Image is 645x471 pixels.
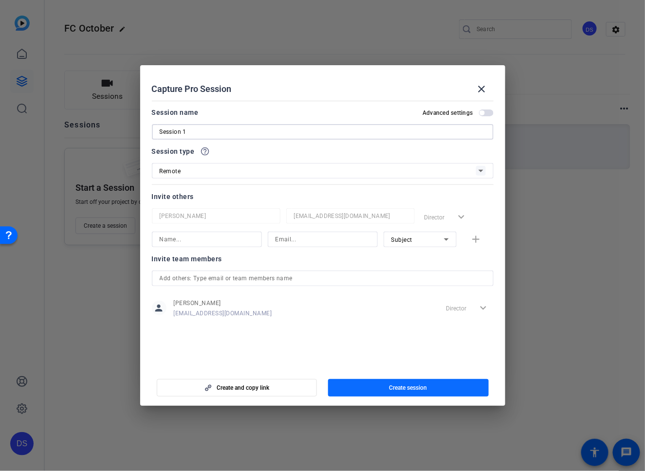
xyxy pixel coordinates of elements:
[276,234,370,245] input: Email...
[160,210,273,222] input: Name...
[476,83,488,95] mat-icon: close
[152,145,195,157] span: Session type
[294,210,407,222] input: Email...
[157,379,317,397] button: Create and copy link
[423,109,473,117] h2: Advanced settings
[174,299,272,307] span: [PERSON_NAME]
[160,234,254,245] input: Name...
[201,146,210,156] mat-icon: help_outline
[160,126,486,138] input: Enter Session Name
[152,77,494,101] div: Capture Pro Session
[160,168,181,175] span: Remote
[389,384,427,392] span: Create session
[328,379,489,397] button: Create session
[152,107,199,118] div: Session name
[152,191,494,202] div: Invite others
[152,301,166,315] mat-icon: person
[174,309,272,317] span: [EMAIL_ADDRESS][DOMAIN_NAME]
[391,236,413,243] span: Subject
[152,253,494,265] div: Invite team members
[160,272,486,284] input: Add others: Type email or team members name
[217,384,269,392] span: Create and copy link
